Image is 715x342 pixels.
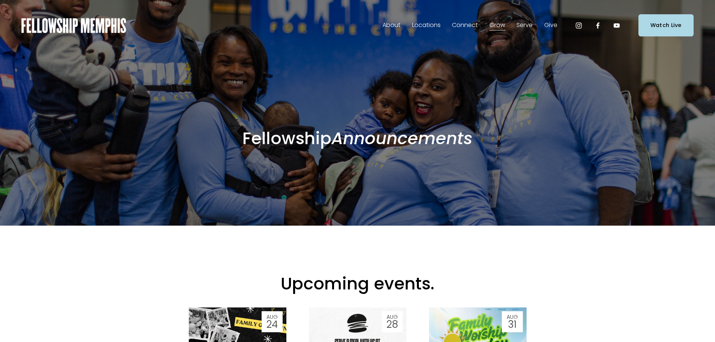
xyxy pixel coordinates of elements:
span: Aug [503,314,522,319]
a: Instagram [575,22,583,29]
a: YouTube [613,22,620,29]
span: Connect [452,20,478,31]
a: folder dropdown [382,20,400,32]
a: folder dropdown [516,20,533,32]
span: Give [544,20,557,31]
span: 28 [383,319,402,329]
a: folder dropdown [544,20,557,32]
span: About [382,20,400,31]
a: folder dropdown [452,20,478,32]
span: Serve [516,20,533,31]
a: Facebook [594,22,602,29]
span: Aug [263,314,281,319]
span: Aug [383,314,402,319]
span: Grow [489,20,505,31]
img: Fellowship Memphis [21,18,126,33]
span: Locations [412,20,441,31]
a: Watch Live [638,14,694,36]
h2: Upcoming events. [189,273,527,295]
a: folder dropdown [489,20,505,32]
h2: Fellowship [189,128,527,149]
span: 31 [503,319,522,329]
a: folder dropdown [412,20,441,32]
em: Announcements [331,127,473,150]
span: 24 [263,319,281,329]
